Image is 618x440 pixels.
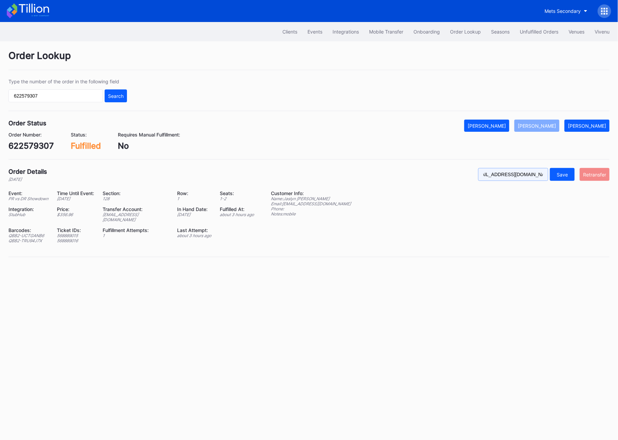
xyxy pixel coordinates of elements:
div: Price: [57,206,94,212]
div: Requires Manual Fulfillment: [118,132,180,138]
button: Unfulfilled Orders [515,25,563,38]
div: PR vs DR Showdown [8,196,48,201]
div: Save [557,172,568,177]
div: QBB2-UCTGANB6 [8,233,48,238]
div: [DATE] [57,196,94,201]
button: Vivenu [590,25,615,38]
div: [PERSON_NAME] [568,123,606,129]
div: [DATE] [8,177,47,182]
button: [PERSON_NAME] [464,120,509,132]
div: Clients [282,29,297,35]
div: Email: [EMAIL_ADDRESS][DOMAIN_NAME] [271,201,351,206]
div: 128 [103,196,169,201]
button: [PERSON_NAME] [514,120,559,132]
div: Events [307,29,322,35]
div: Type the number of the order in the following field [8,79,127,84]
input: GT59662 [8,89,103,102]
div: Seasons [491,29,510,35]
div: Order Lookup [450,29,481,35]
div: Event: [8,190,48,196]
div: Row: [177,190,211,196]
button: Retransfer [580,168,610,181]
div: Fulfilled [71,141,101,151]
div: Search [108,93,124,99]
button: Seasons [486,25,515,38]
div: 1 - 2 [220,196,254,201]
button: Clients [277,25,302,38]
div: [EMAIL_ADDRESS][DOMAIN_NAME] [103,212,169,222]
button: [PERSON_NAME] [564,120,610,132]
div: Order Details [8,168,47,175]
div: Last Attempt: [177,227,211,233]
div: Unfulfilled Orders [520,29,558,35]
div: 568889016 [57,238,94,243]
div: StubHub [8,212,48,217]
div: Customer Info: [271,190,351,196]
div: Seats: [220,190,254,196]
div: Mets Secondary [545,8,581,14]
button: Save [550,168,575,181]
div: [PERSON_NAME] [468,123,506,129]
button: Events [302,25,327,38]
div: Name: Jaslyn [PERSON_NAME] [271,196,351,201]
div: In Hand Date: [177,206,211,212]
div: No [118,141,180,151]
div: Order Number: [8,132,54,138]
div: QBB2-TRU94J7X [8,238,48,243]
button: Mets Secondary [539,5,593,17]
div: Notes: mobile [271,211,351,216]
div: $ 356.96 [57,212,94,217]
button: Integrations [327,25,364,38]
div: [PERSON_NAME] [518,123,556,129]
button: Onboarding [408,25,445,38]
button: Search [105,89,127,102]
div: 1 [103,233,169,238]
div: Vivenu [595,29,610,35]
input: Enter new email [478,168,548,181]
div: Section: [103,190,169,196]
div: 568889015 [57,233,94,238]
div: Integration: [8,206,48,212]
div: Phone: [271,206,351,211]
div: Integrations [333,29,359,35]
div: Venues [569,29,584,35]
div: about 3 hours ago [177,233,211,238]
div: Barcodes: [8,227,48,233]
div: about 3 hours ago [220,212,254,217]
div: Order Status [8,120,46,127]
div: Onboarding [413,29,440,35]
div: Fulfilled At: [220,206,254,212]
div: Ticket IDs: [57,227,94,233]
div: Retransfer [583,172,606,177]
div: Fulfillment Attempts: [103,227,169,233]
div: Mobile Transfer [369,29,403,35]
div: Time Until Event: [57,190,94,196]
div: 622579307 [8,141,54,151]
div: Transfer Account: [103,206,169,212]
button: Mobile Transfer [364,25,408,38]
button: Order Lookup [445,25,486,38]
div: 1 [177,196,211,201]
div: [DATE] [177,212,211,217]
div: Order Lookup [8,50,610,70]
div: Status: [71,132,101,138]
button: Venues [563,25,590,38]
